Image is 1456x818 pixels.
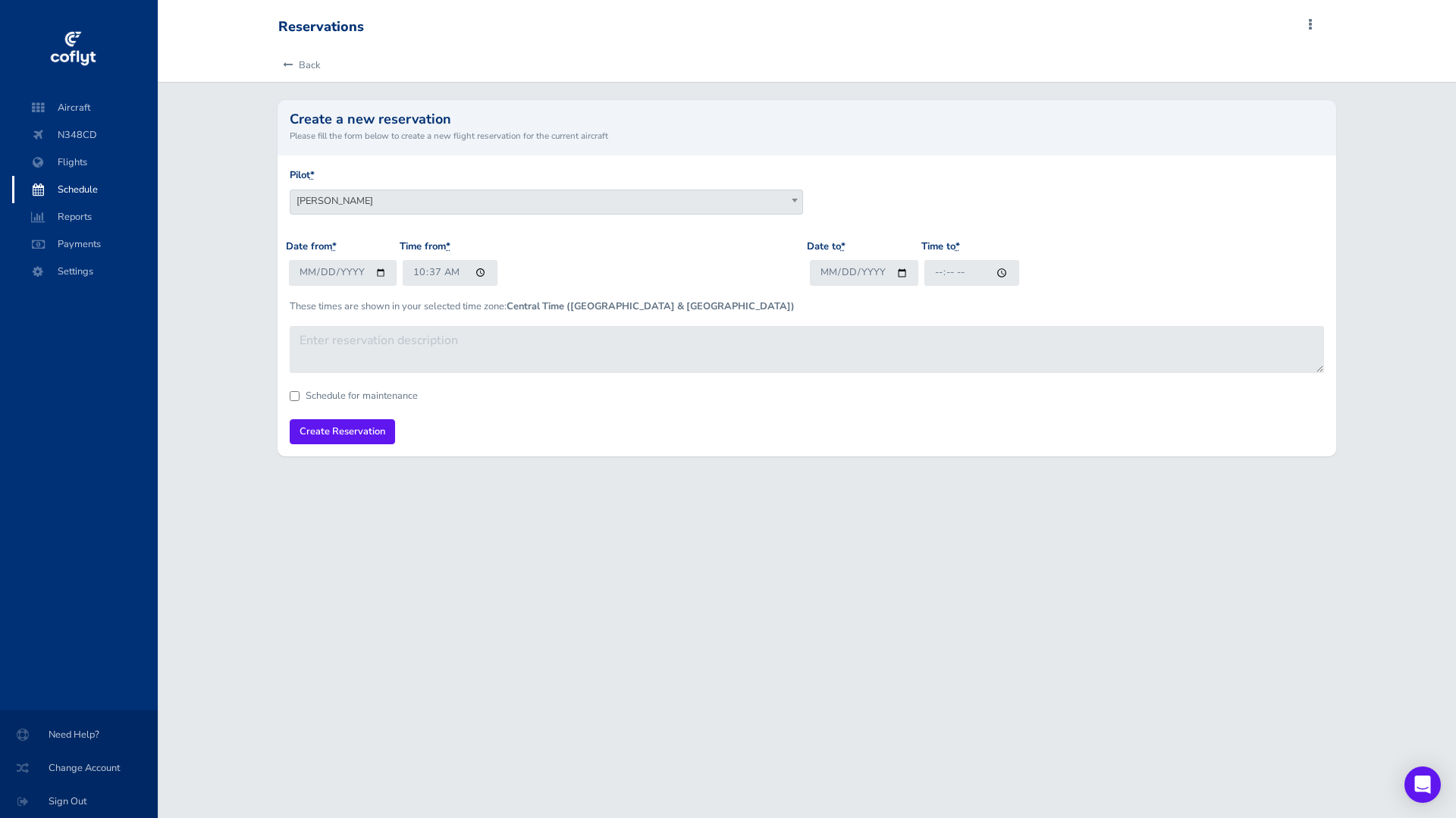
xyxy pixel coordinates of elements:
abbr: required [841,240,846,253]
label: Date from [286,239,337,255]
img: coflyt logo [48,27,98,72]
label: Pilot [290,168,315,183]
span: Sign Out [18,788,140,815]
div: Open Intercom Messenger [1404,766,1441,803]
input: Create Reservation [290,419,395,444]
b: Central Time ([GEOGRAPHIC_DATA] & [GEOGRAPHIC_DATA]) [507,299,795,313]
abbr: required [310,168,315,182]
span: Flights [27,149,143,176]
label: Date to [807,239,846,255]
abbr: required [332,240,337,253]
span: Need Help? [18,721,140,748]
span: Payments [27,230,143,258]
span: Colin Hurd [290,190,803,215]
small: Please fill the form below to create a new flight reservation for the current aircraft [290,129,1325,143]
abbr: required [446,240,450,253]
span: Change Account [18,754,140,782]
span: Settings [27,258,143,285]
p: These times are shown in your selected time zone: [290,299,1325,314]
span: Colin Hurd [290,190,802,212]
label: Time to [921,239,960,255]
label: Schedule for maintenance [306,391,418,401]
span: Aircraft [27,94,143,121]
abbr: required [955,240,960,253]
a: Back [278,49,320,82]
span: Schedule [27,176,143,203]
span: Reports [27,203,143,230]
h2: Create a new reservation [290,112,1325,126]
label: Time from [400,239,450,255]
span: N348CD [27,121,143,149]
div: Reservations [278,19,364,36]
